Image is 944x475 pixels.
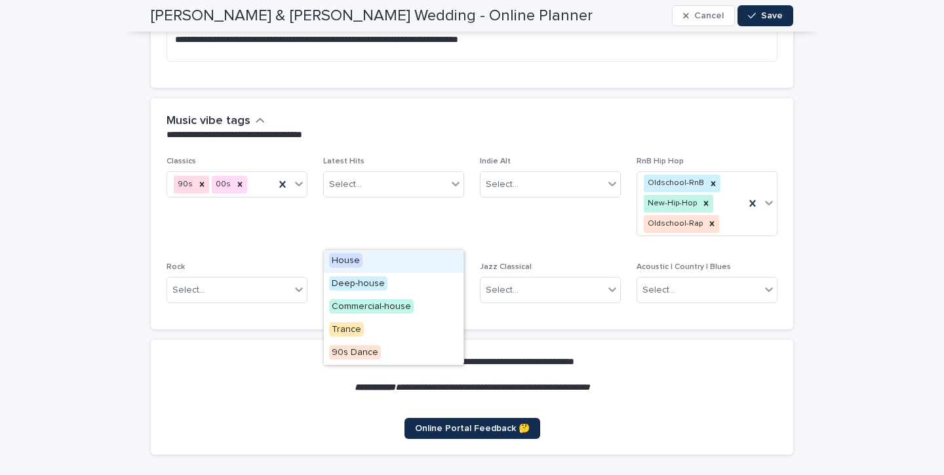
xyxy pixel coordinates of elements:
[329,299,414,314] span: Commercial-house
[644,215,705,233] div: Oldschool-Rap
[167,114,250,129] h2: Music vibe tags
[172,283,205,297] div: Select...
[174,176,195,194] div: 90s
[324,342,463,365] div: 90s Dance
[644,195,699,213] div: New-Hip-Hop
[167,263,185,271] span: Rock
[404,418,540,439] a: Online Portal Feedback 🤔
[324,273,463,296] div: Deep-house
[415,424,530,433] span: Online Portal Feedback 🤔
[644,175,706,192] div: Oldschool-RnB
[329,178,362,192] div: Select...
[167,114,265,129] button: Music vibe tags
[637,263,731,271] span: Acoustic | Country | Blues
[324,250,463,273] div: House
[761,11,783,20] span: Save
[480,157,511,165] span: Indie Alt
[329,276,387,291] span: Deep-house
[480,263,532,271] span: Jazz Classical
[151,7,593,26] h2: [PERSON_NAME] & [PERSON_NAME] Wedding - Online Planner
[329,253,363,268] span: House
[167,157,196,165] span: Classics
[642,283,675,297] div: Select...
[737,5,793,26] button: Save
[324,296,463,319] div: Commercial-house
[486,178,519,192] div: Select...
[329,322,364,337] span: Trance
[637,157,684,165] span: RnB Hip Hop
[323,157,364,165] span: Latest Hits
[694,11,724,20] span: Cancel
[324,319,463,342] div: Trance
[329,345,381,360] span: 90s Dance
[486,283,519,297] div: Select...
[672,5,735,26] button: Cancel
[212,176,233,194] div: 00s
